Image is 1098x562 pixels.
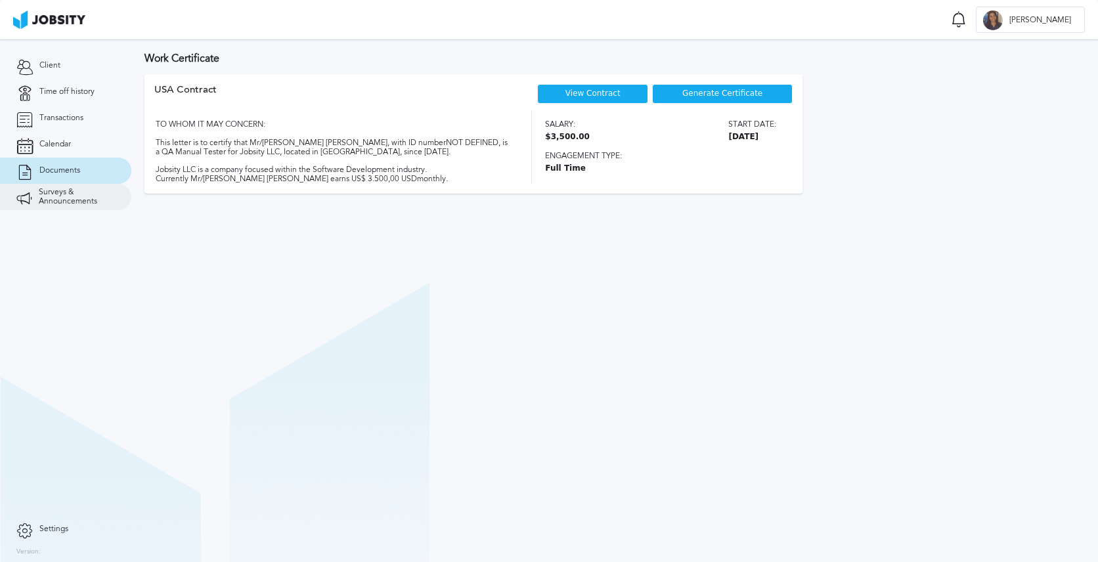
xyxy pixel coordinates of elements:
[39,525,68,534] span: Settings
[39,114,83,123] span: Transactions
[13,11,85,29] img: ab4bad089aa723f57921c736e9817d99.png
[1003,16,1078,25] span: [PERSON_NAME]
[39,166,80,175] span: Documents
[39,188,115,206] span: Surveys & Announcements
[728,120,776,129] span: Start date:
[39,87,95,97] span: Time off history
[39,61,60,70] span: Client
[545,164,776,173] span: Full Time
[545,133,590,142] span: $3,500.00
[39,140,71,149] span: Calendar
[545,152,776,161] span: Engagement type:
[983,11,1003,30] div: L
[16,548,41,556] label: Version:
[565,89,621,98] a: View Contract
[154,84,217,110] div: USA Contract
[545,120,590,129] span: Salary:
[682,89,762,98] span: Generate Certificate
[728,133,776,142] span: [DATE]
[154,110,508,184] div: TO WHOM IT MAY CONCERN: This letter is to certify that Mr/[PERSON_NAME] [PERSON_NAME], with ID nu...
[976,7,1085,33] button: L[PERSON_NAME]
[144,53,1085,64] h3: Work Certificate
